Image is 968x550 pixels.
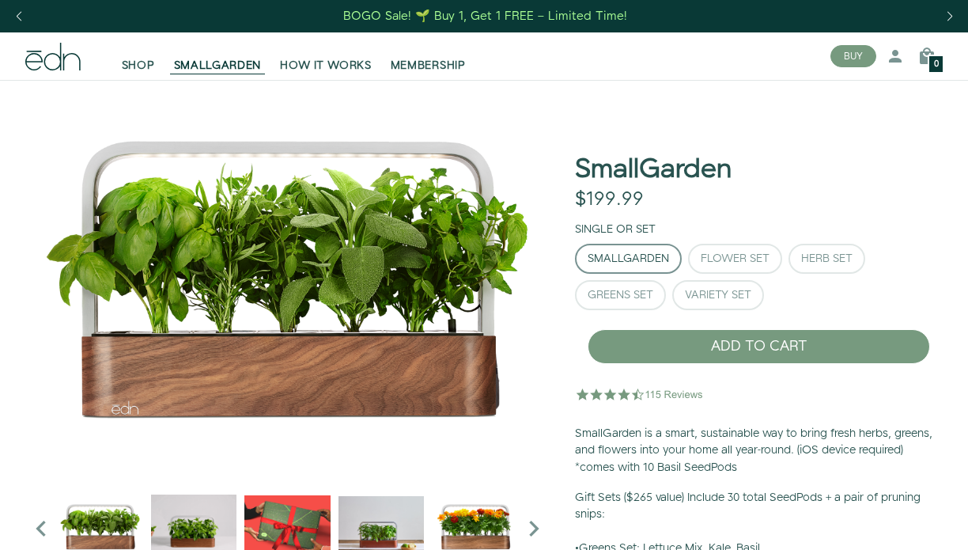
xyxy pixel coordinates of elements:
a: MEMBERSHIP [381,39,475,74]
span: SMALLGARDEN [174,58,262,74]
div: 1 / 6 [25,80,550,476]
div: SmallGarden [588,253,669,264]
div: Variety Set [685,290,751,301]
a: BOGO Sale! 🌱 Buy 1, Get 1 FREE – Limited Time! [342,4,630,28]
div: Herb Set [801,253,853,264]
b: Gift Sets ($265 value) Include 30 total SeedPods + a pair of pruning snips: [575,490,921,523]
iframe: Opens a widget where you can find more information [845,503,952,542]
button: Herb Set [788,244,865,274]
button: ADD TO CART [588,329,930,364]
span: 0 [934,60,939,69]
button: Flower Set [688,244,782,274]
div: $199.99 [575,188,644,211]
div: BOGO Sale! 🌱 Buy 1, Get 1 FREE – Limited Time! [343,8,627,25]
span: SHOP [122,58,155,74]
button: BUY [830,45,876,67]
button: SmallGarden [575,244,682,274]
p: SmallGarden is a smart, sustainable way to bring fresh herbs, greens, and flowers into your home ... [575,426,943,477]
a: HOW IT WORKS [270,39,380,74]
h1: SmallGarden [575,155,732,184]
img: Official-EDN-SMALLGARDEN-HERB-HERO-SLV-2000px_4096x.png [25,80,550,476]
img: 4.5 star rating [575,378,705,410]
a: SHOP [112,39,164,74]
button: Variety Set [672,280,764,310]
i: Next slide [518,513,550,544]
span: MEMBERSHIP [391,58,466,74]
label: Single or Set [575,222,656,237]
button: Greens Set [575,280,666,310]
div: Flower Set [701,253,769,264]
a: SMALLGARDEN [164,39,271,74]
i: Previous slide [25,513,57,544]
span: HOW IT WORKS [280,58,371,74]
div: Greens Set [588,290,653,301]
